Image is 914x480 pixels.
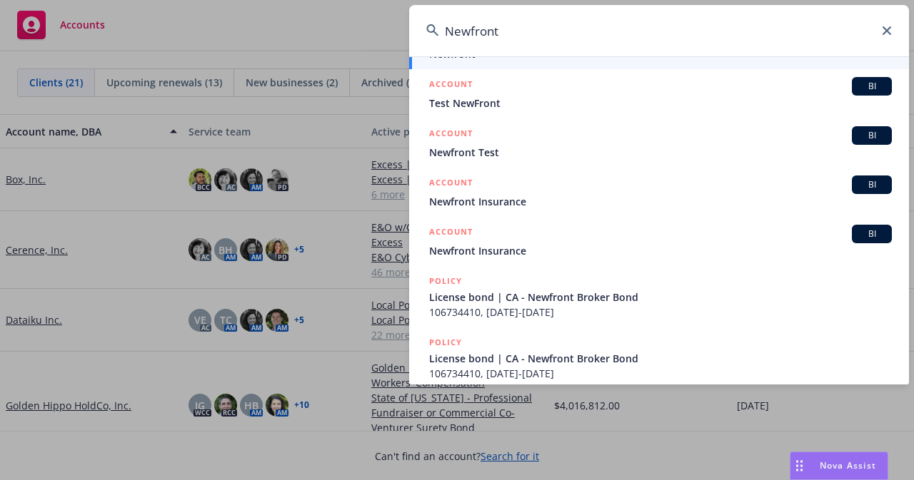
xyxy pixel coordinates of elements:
[790,451,888,480] button: Nova Assist
[820,459,876,471] span: Nova Assist
[429,305,892,320] span: 106734410, [DATE]-[DATE]
[429,96,892,111] span: Test NewFront
[409,266,909,327] a: POLICYLicense bond | CA - Newfront Broker Bond106734410, [DATE]-[DATE]
[429,126,473,143] h5: ACCOUNT
[790,452,808,479] div: Drag to move
[409,327,909,389] a: POLICYLicense bond | CA - Newfront Broker Bond106734410, [DATE]-[DATE]
[409,217,909,266] a: ACCOUNTBINewfront Insurance
[429,290,892,305] span: License bond | CA - Newfront Broker Bond
[429,225,473,242] h5: ACCOUNT
[858,80,886,93] span: BI
[429,175,473,193] h5: ACCOUNT
[429,274,462,288] h5: POLICY
[429,194,892,209] span: Newfront Insurance
[858,178,886,191] span: BI
[858,228,886,240] span: BI
[429,243,892,258] span: Newfront Insurance
[429,145,892,160] span: Newfront Test
[409,5,909,56] input: Search...
[429,335,462,349] h5: POLICY
[858,129,886,142] span: BI
[409,118,909,168] a: ACCOUNTBINewfront Test
[429,351,892,366] span: License bond | CA - Newfront Broker Bond
[429,77,473,94] h5: ACCOUNT
[429,366,892,381] span: 106734410, [DATE]-[DATE]
[409,69,909,118] a: ACCOUNTBITest NewFront
[409,168,909,217] a: ACCOUNTBINewfront Insurance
